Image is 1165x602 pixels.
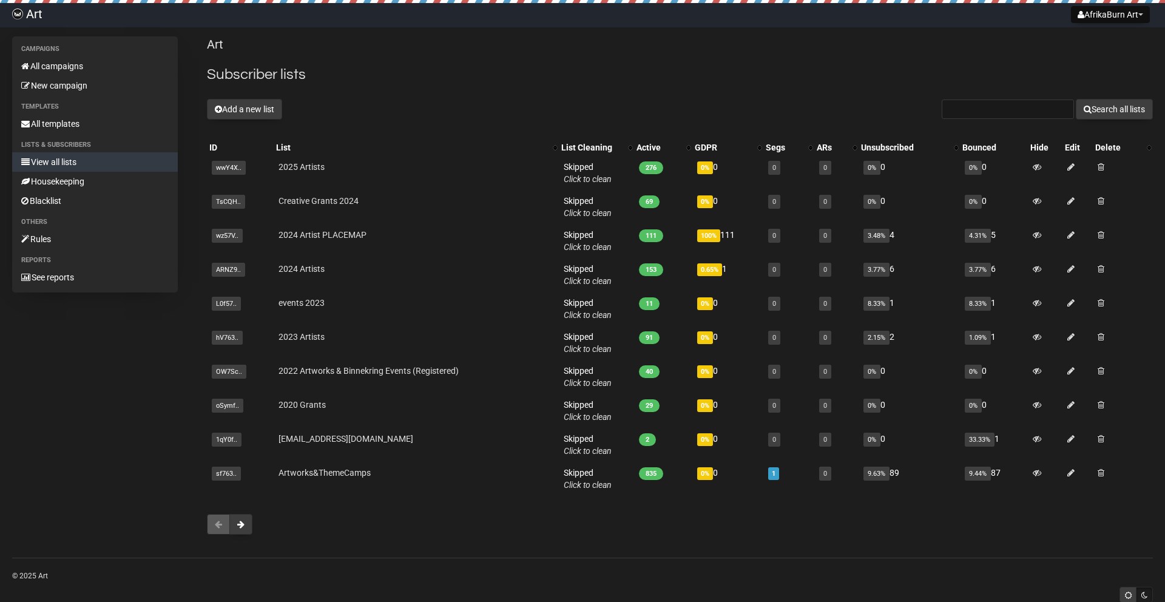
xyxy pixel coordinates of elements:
[207,36,1153,53] p: Art
[639,365,660,378] span: 40
[276,141,547,154] div: List
[965,229,991,243] span: 4.31%
[863,399,880,413] span: 0%
[772,164,776,172] a: 0
[859,190,960,224] td: 0
[564,264,612,286] span: Skipped
[960,258,1028,292] td: 6
[639,229,663,242] span: 111
[965,433,994,447] span: 33.33%
[564,196,612,218] span: Skipped
[1062,139,1093,156] th: Edit: No sort applied, sorting is disabled
[823,164,827,172] a: 0
[863,195,880,209] span: 0%
[559,139,634,156] th: List Cleaning: No sort applied, activate to apply an ascending sort
[965,263,991,277] span: 3.77%
[772,300,776,308] a: 0
[697,263,722,276] span: 0.65%
[965,399,982,413] span: 0%
[823,198,827,206] a: 0
[859,326,960,360] td: 2
[564,400,612,422] span: Skipped
[564,378,612,388] a: Click to clean
[692,360,763,394] td: 0
[279,162,325,172] a: 2025 Artists
[212,331,243,345] span: hV763..
[12,56,178,76] a: All campaigns
[12,191,178,211] a: Blacklist
[564,162,612,184] span: Skipped
[763,139,814,156] th: Segs: No sort applied, activate to apply an ascending sort
[823,266,827,274] a: 0
[1071,6,1150,23] button: AfrikaBurn Art
[692,190,763,224] td: 0
[697,161,713,174] span: 0%
[207,99,282,120] button: Add a new list
[960,139,1028,156] th: Bounced: No sort applied, sorting is disabled
[863,331,890,345] span: 2.15%
[960,224,1028,258] td: 5
[817,141,847,154] div: ARs
[692,139,763,156] th: GDPR: No sort applied, activate to apply an ascending sort
[639,331,660,344] span: 91
[561,141,622,154] div: List Cleaning
[823,232,827,240] a: 0
[639,467,663,480] span: 835
[564,344,612,354] a: Click to clean
[564,310,612,320] a: Click to clean
[692,462,763,496] td: 0
[863,467,890,481] span: 9.63%
[695,141,751,154] div: GDPR
[564,468,612,490] span: Skipped
[823,470,827,478] a: 0
[639,399,660,412] span: 29
[12,76,178,95] a: New campaign
[12,138,178,152] li: Lists & subscribers
[697,229,720,242] span: 100%
[859,462,960,496] td: 89
[697,365,713,378] span: 0%
[12,172,178,191] a: Housekeeping
[772,198,776,206] a: 0
[637,141,680,154] div: Active
[863,263,890,277] span: 3.77%
[960,462,1028,496] td: 87
[692,292,763,326] td: 0
[772,266,776,274] a: 0
[212,399,243,413] span: oSymf..
[823,300,827,308] a: 0
[960,394,1028,428] td: 0
[692,428,763,462] td: 0
[859,428,960,462] td: 0
[279,434,413,444] a: [EMAIL_ADDRESS][DOMAIN_NAME]
[12,215,178,229] li: Others
[965,467,991,481] span: 9.44%
[965,365,982,379] span: 0%
[697,433,713,446] span: 0%
[772,436,776,444] a: 0
[960,156,1028,190] td: 0
[697,331,713,344] span: 0%
[859,360,960,394] td: 0
[859,139,960,156] th: Unsubscribed: No sort applied, activate to apply an ascending sort
[12,268,178,287] a: See reports
[12,253,178,268] li: Reports
[1030,141,1060,154] div: Hide
[207,64,1153,86] h2: Subscriber lists
[639,297,660,310] span: 11
[772,368,776,376] a: 0
[1095,141,1141,154] div: Delete
[279,468,371,478] a: Artworks&ThemeCamps
[960,360,1028,394] td: 0
[274,139,559,156] th: List: No sort applied, activate to apply an ascending sort
[279,264,325,274] a: 2024 Artists
[965,161,982,175] span: 0%
[639,433,656,446] span: 2
[692,224,763,258] td: 111
[960,292,1028,326] td: 1
[279,298,325,308] a: events 2023
[863,365,880,379] span: 0%
[212,263,245,277] span: ARNZ9..
[1065,141,1090,154] div: Edit
[212,433,241,447] span: 1qY0f..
